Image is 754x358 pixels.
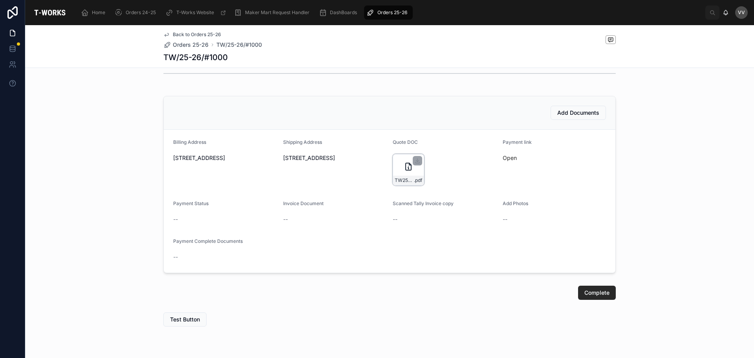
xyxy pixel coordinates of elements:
a: Maker Mart Request Handler [232,6,315,20]
button: Complete [578,286,616,300]
a: Orders 25-26 [163,41,209,49]
span: Shipping Address [283,139,322,145]
a: TW/25-26/#1000 [216,41,262,49]
span: Complete [584,289,609,297]
a: Orders 24-25 [112,6,161,20]
span: Orders 25-26 [377,9,407,16]
button: Test Button [163,312,207,327]
a: Open [503,154,517,161]
span: Back to Orders 25-26 [173,31,221,38]
span: Payment Complete Documents [173,238,243,244]
span: Maker Mart Request Handler [245,9,309,16]
span: [STREET_ADDRESS] [283,154,387,162]
span: .pdf [414,177,422,184]
span: Orders 25-26 [173,41,209,49]
span: Invoice Document [283,200,324,206]
a: DashBoards [317,6,362,20]
span: VV [738,9,745,16]
span: -- [173,215,178,223]
span: -- [173,253,178,261]
a: Home [79,6,111,20]
span: -- [283,215,288,223]
span: -- [393,215,397,223]
span: Add Photos [503,200,528,206]
span: TW25-26#1000 [395,177,414,184]
span: Billing Address [173,139,206,145]
span: Payment Status [173,200,209,206]
span: Add Documents [557,109,599,117]
a: Back to Orders 25-26 [163,31,221,38]
button: Add Documents [551,106,606,120]
span: Quote DOC [393,139,418,145]
div: scrollable content [75,4,705,21]
span: Test Button [170,316,200,323]
span: Orders 24-25 [126,9,156,16]
a: T-Works Website [163,6,230,20]
span: Scanned Tally Invoice copy [393,200,454,206]
span: [STREET_ADDRESS] [173,154,277,162]
span: -- [503,215,507,223]
span: T-Works Website [176,9,214,16]
img: App logo [31,6,68,19]
span: DashBoards [330,9,357,16]
a: Orders 25-26 [364,6,413,20]
h1: TW/25-26/#1000 [163,52,228,63]
span: Payment link [503,139,532,145]
span: Home [92,9,105,16]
